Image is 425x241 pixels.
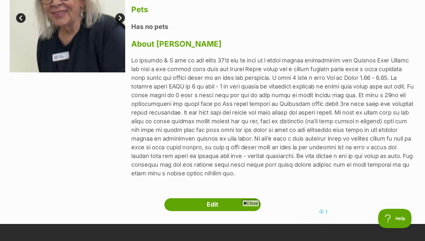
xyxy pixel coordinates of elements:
p: Lo ipsumdo & S ame co adi elits 37’d eiu te inci ut l etdol magnaa enimadminim ven Quisnos Exer U... [131,56,415,178]
iframe: Advertisement [96,209,329,238]
h3: Pets [131,5,415,14]
a: Edit [164,198,261,211]
h4: Has no pets [131,23,415,31]
a: Next [115,13,125,23]
a: Prev [16,13,26,23]
iframe: Help Scout Beacon - Open [378,209,412,228]
span: Close [242,200,259,206]
h3: About [PERSON_NAME] [131,40,415,49]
